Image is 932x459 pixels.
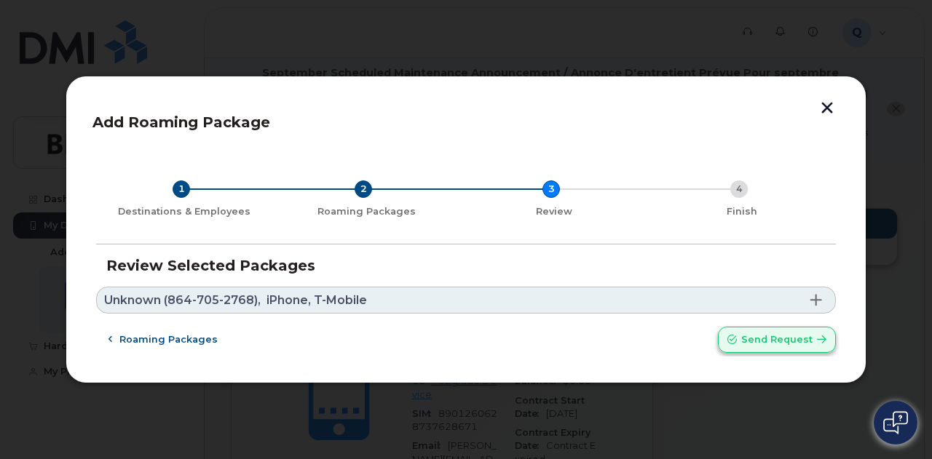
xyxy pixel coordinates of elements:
span: Roaming packages [119,332,218,346]
a: Unknown (864-705-2768),iPhone, T-Mobile [96,287,836,314]
span: Send request [741,332,813,346]
span: Add Roaming Package [92,113,270,131]
button: Roaming packages [96,327,230,353]
div: 2 [355,180,372,198]
div: Roaming Packages [278,206,454,217]
div: Finish [654,206,830,217]
img: Open chat [883,411,908,434]
button: Send request [718,327,836,353]
div: Destinations & Employees [102,206,266,217]
h3: Review Selected Packages [106,258,826,274]
span: Unknown (864-705-2768), [104,295,261,306]
div: 4 [730,180,748,198]
span: iPhone, T-Mobile [266,295,367,306]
